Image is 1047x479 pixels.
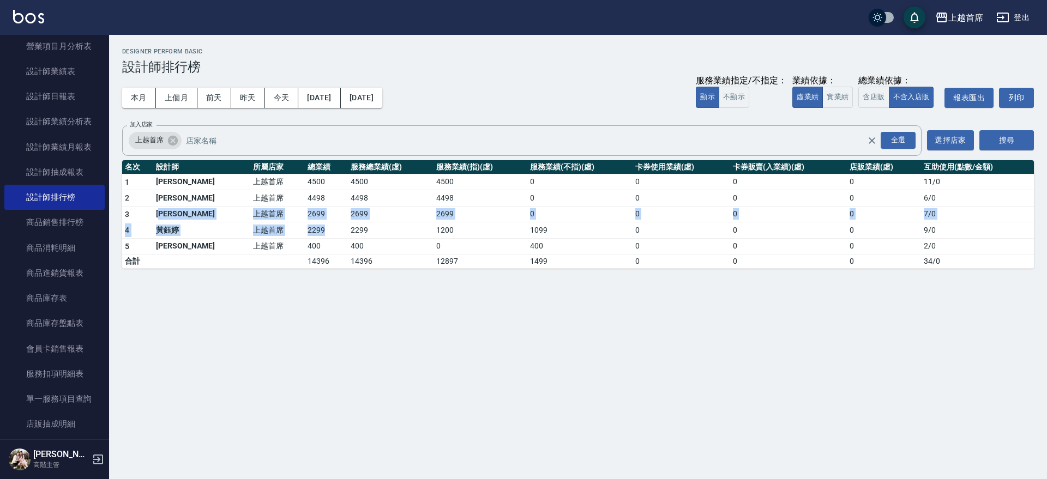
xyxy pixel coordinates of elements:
[250,160,305,174] th: 所屬店家
[4,386,105,411] a: 單一服務項目查詢
[927,130,974,150] button: 選擇店家
[696,87,719,108] button: 顯示
[719,87,749,108] button: 不顯示
[153,174,250,190] td: [PERSON_NAME]
[122,254,153,269] td: 合計
[130,120,153,129] label: 加入店家
[122,160,1034,269] table: a dense table
[153,206,250,222] td: [PERSON_NAME]
[250,238,305,254] td: 上越首席
[125,178,129,186] span: 1
[527,222,633,239] td: 1099
[633,254,730,269] td: 0
[434,174,527,190] td: 4500
[4,210,105,235] a: 商品銷售排行榜
[847,222,921,239] td: 0
[122,160,153,174] th: 名次
[4,311,105,336] a: 商品庫存盤點表
[4,135,105,160] a: 設計師業績月報表
[33,460,89,470] p: 高階主管
[4,361,105,386] a: 服務扣項明細表
[153,190,250,207] td: [PERSON_NAME]
[434,222,527,239] td: 1200
[153,222,250,239] td: 黃鈺婷
[341,88,382,108] button: [DATE]
[847,174,921,190] td: 0
[858,75,939,87] div: 總業績依據：
[4,286,105,311] a: 商品庫存表
[4,160,105,185] a: 設計師抽成報表
[847,254,921,269] td: 0
[305,174,348,190] td: 4500
[730,238,847,254] td: 0
[4,34,105,59] a: 營業項目月分析表
[197,88,231,108] button: 前天
[125,226,129,234] span: 4
[156,88,197,108] button: 上個月
[4,260,105,286] a: 商品進銷貨報表
[434,238,527,254] td: 0
[348,222,434,239] td: 2299
[730,174,847,190] td: 0
[944,88,994,108] button: 報表匯出
[931,7,988,29] button: 上越首席
[265,88,299,108] button: 今天
[305,254,348,269] td: 14396
[153,160,250,174] th: 設計師
[434,206,527,222] td: 2699
[527,206,633,222] td: 0
[4,437,105,462] a: 店販分類抽成明細
[878,130,918,151] button: Open
[633,160,730,174] th: 卡券使用業績(虛)
[921,206,1034,222] td: 7 / 0
[904,7,925,28] button: save
[847,190,921,207] td: 0
[633,190,730,207] td: 0
[129,135,170,145] span: 上越首席
[792,87,823,108] button: 虛業績
[13,10,44,23] img: Logo
[122,59,1034,75] h3: 設計師排行榜
[730,206,847,222] td: 0
[33,449,89,460] h5: [PERSON_NAME]
[305,190,348,207] td: 4498
[250,190,305,207] td: 上越首席
[881,132,916,149] div: 全選
[992,8,1034,28] button: 登出
[527,238,633,254] td: 400
[434,160,527,174] th: 服務業績(指)(虛)
[434,190,527,207] td: 4498
[348,254,434,269] td: 14396
[129,132,182,149] div: 上越首席
[122,48,1034,55] h2: Designer Perform Basic
[4,336,105,361] a: 會員卡銷售報表
[305,160,348,174] th: 總業績
[305,222,348,239] td: 2299
[250,222,305,239] td: 上越首席
[921,160,1034,174] th: 互助使用(點數/金額)
[921,222,1034,239] td: 9 / 0
[864,133,880,148] button: Clear
[298,88,340,108] button: [DATE]
[847,160,921,174] th: 店販業績(虛)
[4,411,105,436] a: 店販抽成明細
[633,174,730,190] td: 0
[889,87,934,108] button: 不含入店販
[921,254,1034,269] td: 34 / 0
[633,222,730,239] td: 0
[792,75,853,87] div: 業績依據：
[125,210,129,219] span: 3
[730,222,847,239] td: 0
[4,109,105,134] a: 設計師業績分析表
[348,174,434,190] td: 4500
[948,11,983,25] div: 上越首席
[9,448,31,470] img: Person
[250,174,305,190] td: 上越首席
[4,235,105,260] a: 商品消耗明細
[125,193,129,202] span: 2
[633,206,730,222] td: 0
[4,185,105,210] a: 設計師排行榜
[858,87,889,108] button: 含店販
[730,254,847,269] td: 0
[125,242,129,251] span: 5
